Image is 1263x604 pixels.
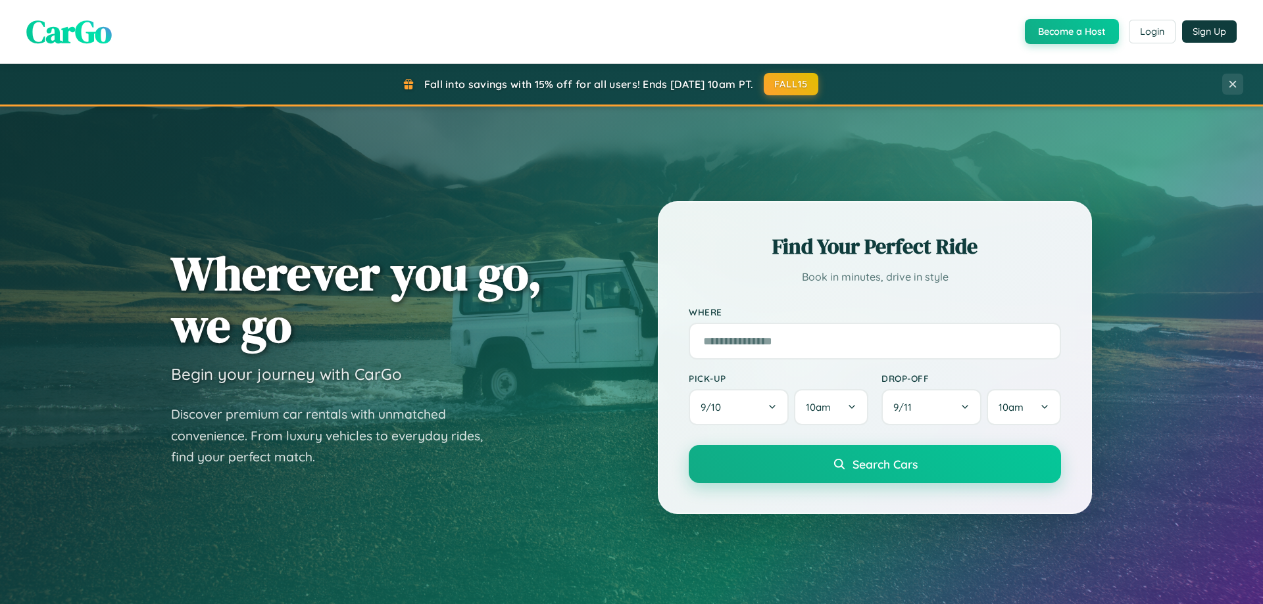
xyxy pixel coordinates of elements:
[806,401,831,413] span: 10am
[701,401,728,413] span: 9 / 10
[794,389,868,425] button: 10am
[689,445,1061,483] button: Search Cars
[171,364,402,384] h3: Begin your journey with CarGo
[881,373,1061,384] label: Drop-off
[171,404,500,468] p: Discover premium car rentals with unmatched convenience. From luxury vehicles to everyday rides, ...
[893,401,918,413] span: 9 / 11
[1025,19,1119,44] button: Become a Host
[171,247,542,351] h1: Wherever you go, we go
[1182,20,1237,43] button: Sign Up
[26,10,112,53] span: CarGo
[764,73,819,95] button: FALL15
[689,306,1061,317] label: Where
[689,389,789,425] button: 9/10
[689,373,868,384] label: Pick-up
[689,267,1061,287] p: Book in minutes, drive in style
[1129,20,1176,43] button: Login
[424,78,754,91] span: Fall into savings with 15% off for all users! Ends [DATE] 10am PT.
[853,457,918,471] span: Search Cars
[999,401,1024,413] span: 10am
[689,232,1061,261] h2: Find Your Perfect Ride
[881,389,981,425] button: 9/11
[987,389,1061,425] button: 10am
